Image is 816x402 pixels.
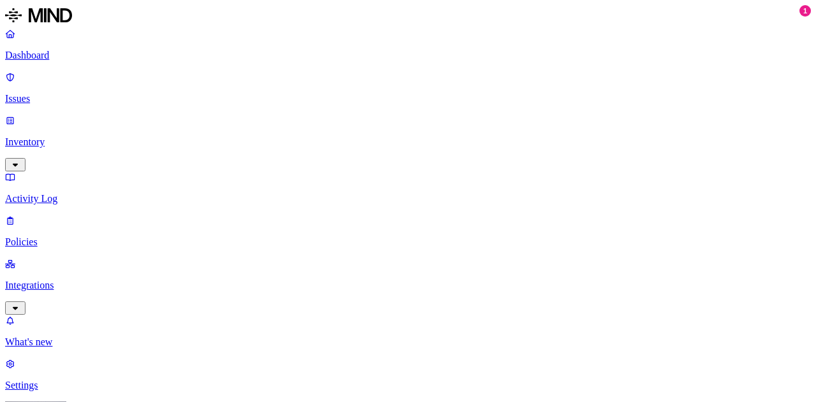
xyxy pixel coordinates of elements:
p: Policies [5,236,811,248]
a: Settings [5,358,811,391]
a: Issues [5,71,811,104]
p: Activity Log [5,193,811,205]
a: Policies [5,215,811,248]
div: 1 [799,5,811,17]
a: Dashboard [5,28,811,61]
a: What's new [5,315,811,348]
p: What's new [5,336,811,348]
p: Dashboard [5,50,811,61]
a: Integrations [5,258,811,313]
p: Issues [5,93,811,104]
a: MIND [5,5,811,28]
p: Settings [5,380,811,391]
a: Activity Log [5,171,811,205]
img: MIND [5,5,72,25]
p: Integrations [5,280,811,291]
p: Inventory [5,136,811,148]
a: Inventory [5,115,811,169]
